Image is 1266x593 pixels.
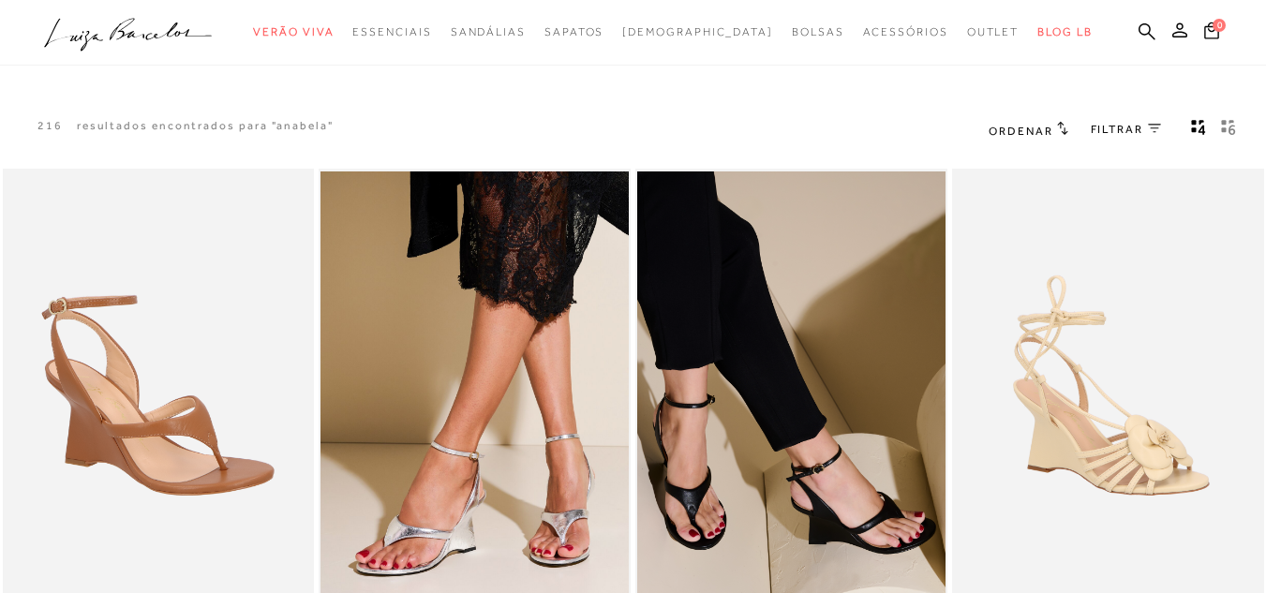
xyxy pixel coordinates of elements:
[792,15,844,50] a: noSubCategoriesText
[622,15,773,50] a: noSubCategoriesText
[1037,25,1092,38] span: BLOG LB
[863,15,948,50] a: noSubCategoriesText
[863,25,948,38] span: Acessórios
[253,15,334,50] a: noSubCategoriesText
[989,125,1052,138] span: Ordenar
[37,118,63,134] p: 216
[1037,15,1092,50] a: BLOG LB
[544,15,603,50] a: noSubCategoriesText
[1199,21,1225,46] button: 0
[253,25,334,38] span: Verão Viva
[451,25,526,38] span: Sandálias
[451,15,526,50] a: noSubCategoriesText
[1213,19,1226,32] span: 0
[1091,122,1143,138] span: FILTRAR
[967,25,1020,38] span: Outlet
[1185,118,1212,142] button: Mostrar 4 produtos por linha
[622,25,773,38] span: [DEMOGRAPHIC_DATA]
[544,25,603,38] span: Sapatos
[77,118,334,134] : resultados encontrados para "anabela"
[1215,118,1242,142] button: gridText6Desc
[352,25,431,38] span: Essenciais
[967,15,1020,50] a: noSubCategoriesText
[352,15,431,50] a: noSubCategoriesText
[792,25,844,38] span: Bolsas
